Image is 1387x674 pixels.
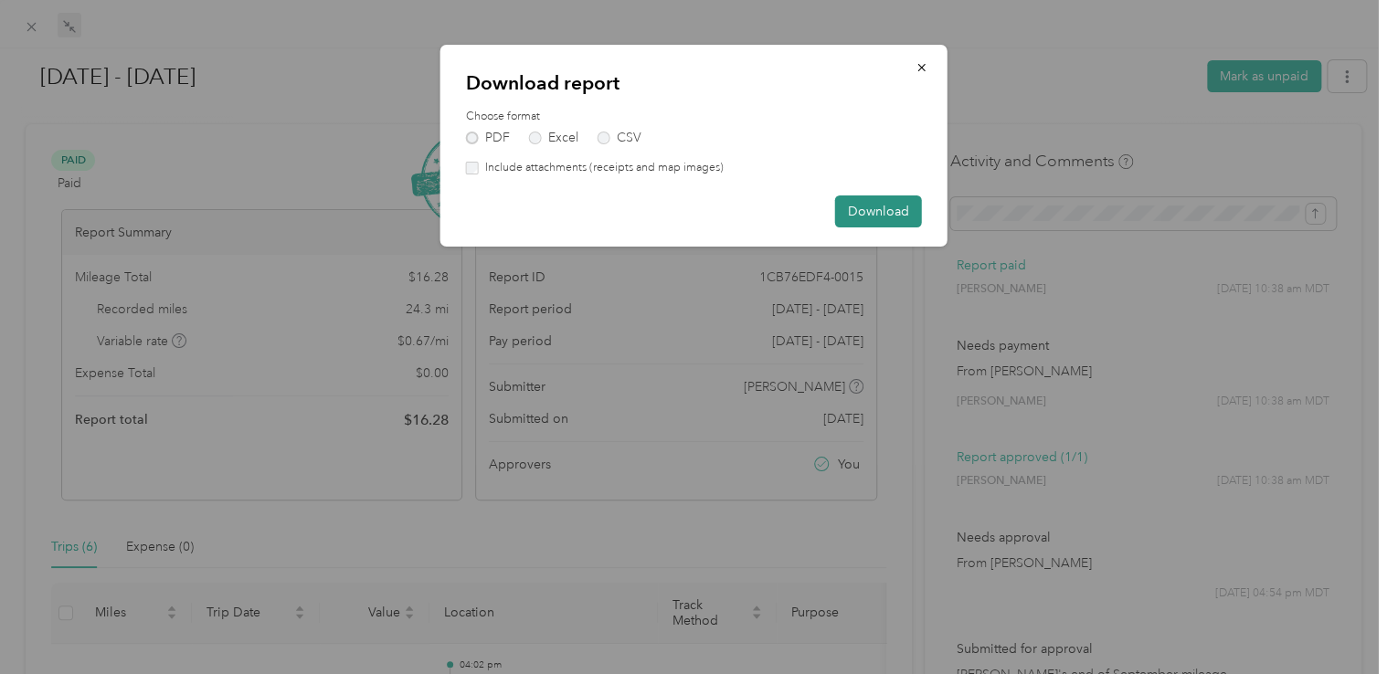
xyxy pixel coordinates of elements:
[466,70,922,96] p: Download report
[529,132,578,144] label: Excel
[466,109,922,125] label: Choose format
[466,132,510,144] label: PDF
[598,132,641,144] label: CSV
[835,195,922,227] button: Download
[479,160,724,176] label: Include attachments (receipts and map images)
[1285,572,1387,674] iframe: Everlance-gr Chat Button Frame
